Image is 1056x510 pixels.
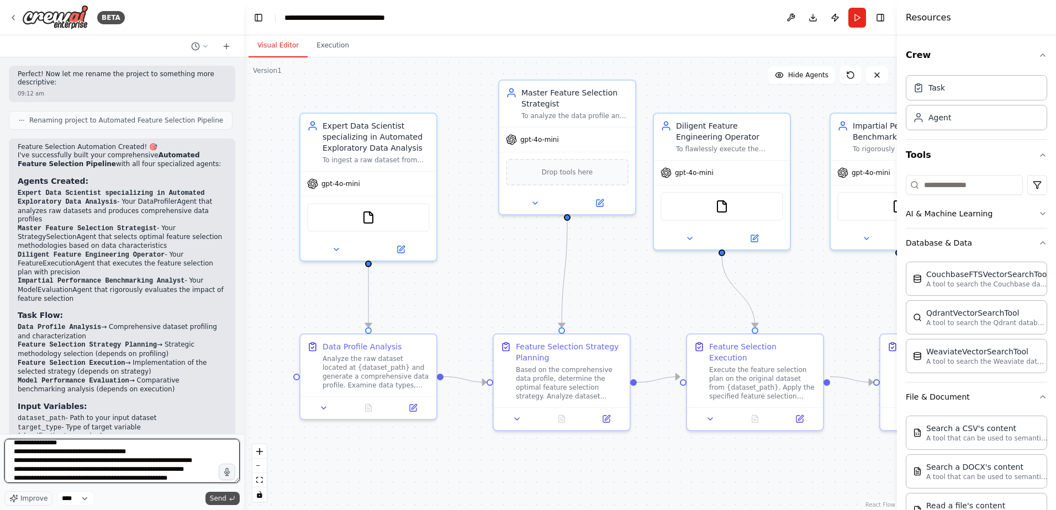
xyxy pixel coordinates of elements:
[323,156,430,164] div: To ingest a raw dataset from {dataset_path} and produce a comprehensive, structured profile detai...
[906,199,1047,228] button: AI & Machine Learning
[853,145,960,153] div: To rigorously evaluate the impact of the feature selection process by comparing the performance o...
[251,10,266,25] button: Hide left sidebar
[587,412,625,426] button: Open in side panel
[18,311,63,320] strong: Task Flow:
[852,168,890,177] span: gpt-4o-mini
[210,494,226,503] span: Send
[18,323,226,341] li: → Comprehensive dataset profiling and characterization
[926,280,1048,289] p: A tool to search the Couchbase database for relevant information on internal documents.
[363,267,374,327] g: Edge from 11e13f54-d660-48e3-86a5-76f73f5ad42a to 57f8c735-2e14-4bf5-b5c7-644b117d8803
[873,10,888,25] button: Hide right sidebar
[394,401,432,415] button: Open in side panel
[723,232,785,245] button: Open in side panel
[676,145,783,153] div: To flawlessly execute the feature selection plan provided by the StrategySelectionAgent on the da...
[218,40,235,53] button: Start a new chat
[676,120,783,142] div: Diligent Feature Engineering Operator
[18,277,184,285] code: Impartial Performance Benchmarking Analyst
[906,140,1047,171] button: Tools
[219,464,235,480] button: Click to speak your automation idea
[926,434,1048,443] p: A tool that can be used to semantic search a query from a CSV's content.
[22,5,88,30] img: Logo
[892,200,905,213] img: FileReadTool
[542,167,593,178] span: Drop tools here
[29,116,223,125] span: Renaming project to Automated Feature Selection Pipeline
[18,423,226,441] li: - Type of target variable (classification/regression)
[913,274,922,283] img: CouchbaseFTSVectorSearchTool
[516,341,623,363] div: Feature Selection Strategy Planning
[18,415,65,422] code: dataset_path
[18,277,226,303] li: - Your ModelEvaluationAgent that rigorously evaluates the impact of feature selection
[686,333,824,431] div: Feature Selection ExecutionExecute the feature selection plan on the original dataset from {datas...
[345,401,392,415] button: No output available
[926,423,1048,434] div: Search a CSV's content
[18,151,200,168] strong: Automated Feature Selection Pipeline
[732,412,779,426] button: No output available
[926,318,1048,327] p: A tool to search the Qdrant database for relevant information on internal documents.
[830,371,873,388] g: Edge from a66f2859-498b-460b-b53c-814765c18ecd to c3b7c45b-3844-4e8c-95c8-e0294ef3d5dc
[18,424,61,432] code: target_type
[906,40,1047,71] button: Crew
[926,357,1048,366] p: A tool to search the Weaviate database for relevant information on internal documents.
[18,70,226,87] p: Perfect! Now let me rename the project to something more descriptive:
[299,333,437,420] div: Data Profile AnalysisAnalyze the raw dataset located at {dataset_path} and generate a comprehensi...
[97,11,125,24] div: BETA
[538,412,585,426] button: No output available
[18,377,129,385] code: Model Performance Evaluation
[18,251,165,259] code: Diligent Feature Engineering Operator
[18,224,226,251] li: - Your StrategySelectionAgent that selects optimal feature selection methodologies based on data ...
[321,179,360,188] span: gpt-4o-mini
[443,371,487,388] g: Edge from 57f8c735-2e14-4bf5-b5c7-644b117d8803 to d4e31625-0626-483f-bc7a-e019b1ad0814
[252,487,267,502] button: toggle interactivity
[299,113,437,262] div: Expert Data Scientist specializing in Automated Exploratory Data AnalysisTo ingest a raw dataset ...
[18,414,226,423] li: - Path to your input dataset
[853,120,960,142] div: Impartial Performance Benchmarking Analyst
[18,151,226,168] p: I've successfully built your comprehensive with all four specialized agents:
[18,323,101,331] code: Data Profile Analysis
[709,365,816,401] div: Execute the feature selection plan on the original dataset from {dataset_path}. Apply the specifi...
[323,354,430,390] div: Analyze the raw dataset located at {dataset_path} and generate a comprehensive data profile. Exam...
[926,307,1048,318] div: QdrantVectorSearchTool
[768,66,835,84] button: Hide Agents
[252,444,267,502] div: React Flow controls
[323,120,430,153] div: Expert Data Scientist specializing in Automated Exploratory Data Analysis
[556,221,573,327] g: Edge from 0c2868d4-4a3a-43be-a47e-e4275f83d84c to d4e31625-0626-483f-bc7a-e019b1ad0814
[493,333,631,431] div: Feature Selection Strategy PlanningBased on the comprehensive data profile, determine the optimal...
[362,211,375,224] img: FileReadTool
[913,428,922,437] img: CSVSearchTool
[926,461,1048,472] div: Search a DOCX's content
[253,66,282,75] div: Version 1
[906,71,1047,139] div: Crew
[252,459,267,473] button: zoom out
[521,111,629,120] div: To analyze the data profile and select the most effective and efficient feature selection methodo...
[913,313,922,322] img: QdrantVectorSearchTool
[18,251,226,277] li: - Your FeatureExecutionAgent that executes the feature selection plan with precision
[323,341,402,352] div: Data Profile Analysis
[906,11,951,24] h4: Resources
[18,177,88,185] strong: Agents Created:
[18,189,226,224] li: - Your DataProfilerAgent that analyzes raw datasets and produces comprehensive data profiles
[788,71,828,79] span: Hide Agents
[709,341,816,363] div: Feature Selection Execution
[716,256,761,327] g: Edge from 749312ac-2e45-490b-bfe5-9832851b43a0 to a66f2859-498b-460b-b53c-814765c18ecd
[928,82,945,93] div: Task
[913,467,922,476] img: DOCXSearchTool
[18,359,226,376] li: → Implementation of the selected strategy (depends on strategy)
[520,135,559,144] span: gpt-4o-mini
[18,143,226,152] h2: Feature Selection Automation Created! 🎯
[865,502,895,508] a: React Flow attribution
[653,113,791,251] div: Diligent Feature Engineering OperatorTo flawlessly execute the feature selection plan provided by...
[252,473,267,487] button: fit view
[926,472,1048,481] p: A tool that can be used to semantic search a query from a DOCX's content.
[906,257,1047,382] div: Database & Data
[568,196,631,210] button: Open in side panel
[18,89,226,98] div: 09:12 am
[18,341,226,358] li: → Strategic methodology selection (depends on profiling)
[516,365,623,401] div: Based on the comprehensive data profile, determine the optimal feature selection strategy. Analyz...
[284,12,409,23] nav: breadcrumb
[369,243,432,256] button: Open in side panel
[637,371,680,388] g: Edge from d4e31625-0626-483f-bc7a-e019b1ad0814 to a66f2859-498b-460b-b53c-814765c18ecd
[252,444,267,459] button: zoom in
[18,359,125,367] code: Feature Selection Execution
[308,34,358,57] button: Execution
[913,352,922,360] img: WeaviateVectorSearchTool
